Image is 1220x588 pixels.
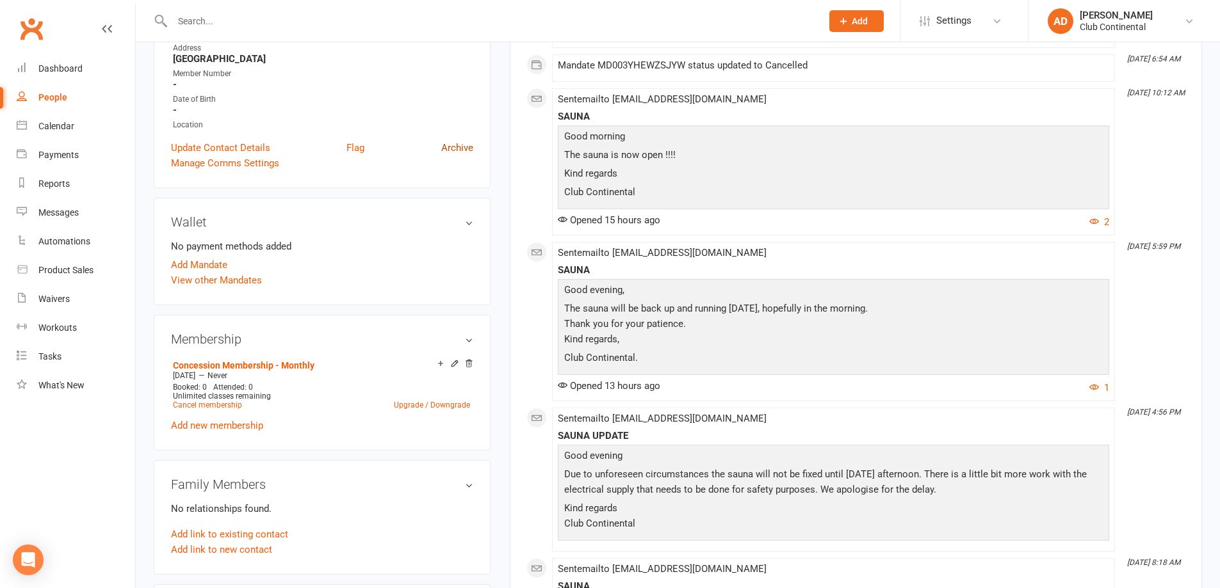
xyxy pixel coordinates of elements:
span: Booked: 0 [173,383,207,392]
div: AD [1048,8,1073,34]
a: Calendar [17,112,135,141]
a: Add new membership [171,420,263,431]
div: Reports [38,179,70,189]
div: Address [173,42,473,54]
h3: Wallet [171,215,473,229]
span: Settings [936,6,972,35]
span: Sent email to [EMAIL_ADDRESS][DOMAIN_NAME] [558,413,767,424]
a: Clubworx [15,13,47,45]
a: Reports [17,170,135,198]
div: [PERSON_NAME] [1080,10,1153,21]
i: [DATE] 10:12 AM [1127,88,1185,97]
a: Upgrade / Downgrade [394,401,470,409]
i: [DATE] 4:56 PM [1127,408,1180,417]
div: Workouts [38,322,77,333]
p: Kind regards [561,166,1106,184]
a: People [17,83,135,112]
strong: - [173,104,473,116]
span: Opened 15 hours ago [558,214,660,226]
p: Good evening [561,448,1106,466]
input: Search... [168,12,813,30]
div: — [170,370,473,381]
a: Workouts [17,314,135,342]
p: Good evening, [561,282,1106,301]
div: SAUNA [558,111,1109,122]
span: Attended: 0 [213,383,253,392]
p: Good morning [561,129,1106,147]
button: 1 [1089,380,1109,395]
div: Product Sales [38,265,94,275]
span: Opened 13 hours ago [558,380,660,392]
p: Due to unforeseen circumstances the sauna will not be fixed until [DATE] afternoon. There is a li... [561,466,1106,500]
span: Add [852,16,868,26]
strong: - [173,79,473,90]
div: SAUNA [558,265,1109,276]
div: Dashboard [38,63,83,74]
p: Club Continental [561,184,1106,203]
p: Club Continental. [561,350,1106,369]
div: Club Continental [1080,21,1153,33]
p: The sauna is now open !!!! [561,147,1106,166]
span: Unlimited classes remaining [173,392,271,401]
a: Add Mandate [171,257,227,273]
p: No relationships found. [171,501,473,516]
i: [DATE] 5:59 PM [1127,242,1180,251]
a: Concession Membership - Monthly [173,360,314,370]
p: Kind regards Club Continental [561,500,1106,534]
span: Sent email to [EMAIL_ADDRESS][DOMAIN_NAME] [558,247,767,258]
a: Dashboard [17,54,135,83]
a: Tasks [17,342,135,371]
strong: [GEOGRAPHIC_DATA] [173,53,473,65]
a: Product Sales [17,256,135,285]
div: SAUNA UPDATE [558,431,1109,441]
div: Date of Birth [173,93,473,106]
div: People [38,92,67,102]
i: [DATE] 6:54 AM [1127,54,1180,63]
a: Add link to existing contact [171,527,288,542]
div: Calendar [38,121,74,131]
div: Automations [38,236,90,246]
span: Never [207,371,227,380]
a: Add link to new contact [171,542,272,557]
span: Sent email to [EMAIL_ADDRESS][DOMAIN_NAME] [558,563,767,575]
span: [DATE] [173,371,195,380]
h3: Family Members [171,477,473,491]
a: Update Contact Details [171,140,270,155]
h3: Membership [171,332,473,346]
a: View other Mandates [171,273,262,288]
a: Archive [441,140,473,155]
div: What's New [38,380,85,390]
div: Location [173,119,473,131]
a: What's New [17,371,135,400]
a: Cancel membership [173,401,242,409]
a: Flag [346,140,364,155]
div: Messages [38,207,79,218]
button: 2 [1089,214,1109,230]
span: Sent email to [EMAIL_ADDRESS][DOMAIN_NAME] [558,93,767,105]
p: The sauna will be back up and running [DATE], hopefully in the morning. Thank you for your patien... [561,301,1106,350]
a: Payments [17,141,135,170]
a: Waivers [17,285,135,314]
a: Manage Comms Settings [171,155,279,171]
button: Add [829,10,884,32]
div: Open Intercom Messenger [13,544,44,575]
div: Member Number [173,68,473,80]
div: Payments [38,150,79,160]
i: [DATE] 8:18 AM [1127,558,1180,567]
div: Tasks [38,351,61,362]
a: Messages [17,198,135,227]
a: Automations [17,227,135,256]
div: Waivers [38,294,70,304]
div: Mandate MD003YHEWZSJYW status updated to Cancelled [558,60,1109,71]
li: No payment methods added [171,239,473,254]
